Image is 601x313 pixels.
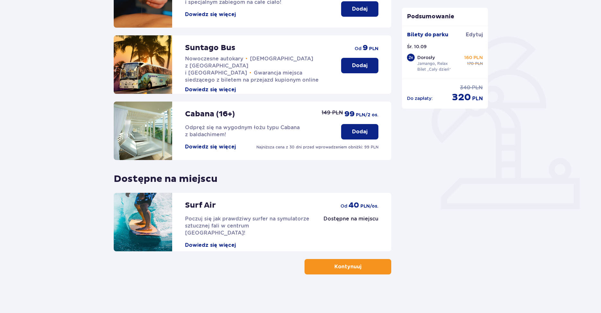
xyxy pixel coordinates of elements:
p: 170 [467,61,474,67]
p: Podsumowanie [402,13,488,21]
span: Poczuj się jak prawdziwy surfer na symulatorze sztucznej fali w centrum [GEOGRAPHIC_DATA]! [185,216,309,236]
div: 2 x [407,54,415,61]
p: PLN [475,61,483,67]
span: • [246,56,248,62]
p: PLN [472,84,483,91]
p: Dostępne na miejscu [323,215,378,222]
img: attraction [114,193,172,251]
p: Bilet „Cały dzień” [417,67,451,72]
p: Cabana (16+) [185,109,235,119]
button: Dowiedz się więcej [185,242,236,249]
p: Dodaj [352,128,367,135]
p: PLN [369,46,378,52]
p: Kontynuuj [334,263,361,270]
p: 340 [460,84,471,91]
button: Dowiedz się więcej [185,11,236,18]
span: [DEMOGRAPHIC_DATA] z [GEOGRAPHIC_DATA] i [GEOGRAPHIC_DATA] [185,56,314,76]
p: Dostępne na miejscu [114,168,217,185]
p: Bilety do parku [407,31,448,38]
p: 160 PLN [464,54,483,61]
span: Odpręż się na wygodnym łożu typu Cabana z baldachimem! [185,124,300,138]
p: Dorosły [417,54,435,61]
img: attraction [114,35,172,94]
p: od [340,203,347,209]
p: Dodaj [352,5,367,13]
button: Dodaj [341,124,378,139]
span: Nowoczesne autokary [185,56,243,62]
p: 40 [349,201,359,210]
a: Edytuj [466,31,483,38]
p: PLN [472,95,483,102]
p: Dodaj [352,62,367,69]
p: PLN /2 os. [356,112,378,118]
p: Suntago Bus [185,43,235,53]
p: Śr. 10.09 [407,43,427,50]
p: Jamango, Relax [417,61,448,67]
p: PLN /os. [360,203,378,210]
button: Dowiedz się więcej [185,86,236,93]
img: attraction [114,102,172,160]
p: od [355,45,361,52]
p: 320 [452,91,471,103]
p: 9 [363,43,368,53]
p: 99 [344,109,355,119]
p: Do zapłaty : [407,95,433,102]
button: Dodaj [341,1,378,17]
button: Dowiedz się więcej [185,143,236,150]
span: • [250,70,252,76]
button: Kontynuuj [305,259,391,274]
p: 149 PLN [322,109,343,116]
button: Dodaj [341,58,378,73]
p: Najniższa cena z 30 dni przed wprowadzeniem obniżki: 99 PLN [256,144,378,150]
p: Surf Air [185,201,216,210]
